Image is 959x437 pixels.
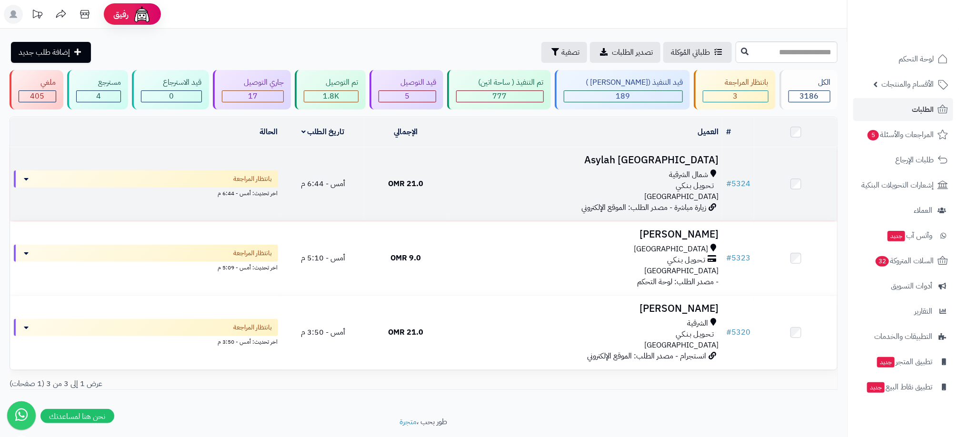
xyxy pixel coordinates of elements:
[30,90,44,102] span: 405
[141,77,202,88] div: قيد الاسترجاع
[451,303,719,314] h3: [PERSON_NAME]
[493,90,507,102] span: 777
[234,174,272,184] span: بانتظار المراجعة
[451,155,719,166] h3: Asylah [GEOGRAPHIC_DATA]
[914,305,932,318] span: التقارير
[388,178,423,189] span: 21.0 OMR
[914,204,932,217] span: العملاء
[634,244,708,255] span: [GEOGRAPHIC_DATA]
[726,327,731,338] span: #
[912,103,934,116] span: الطلبات
[457,91,543,102] div: 777
[726,252,731,264] span: #
[616,90,630,102] span: 189
[222,77,284,88] div: جاري التوصيل
[587,350,706,362] span: انستجرام - مصدر الطلب: الموقع الإلكتروني
[96,90,101,102] span: 4
[726,178,731,189] span: #
[853,224,953,247] a: وآتس آبجديد
[899,52,934,66] span: لوحة التحكم
[644,339,719,351] span: [GEOGRAPHIC_DATA]
[853,199,953,222] a: العملاء
[405,90,410,102] span: 5
[553,70,692,109] a: قيد التنفيذ ([PERSON_NAME] ) 189
[853,149,953,171] a: طلبات الإرجاع
[692,70,778,109] a: بانتظار المراجعة 3
[14,336,278,346] div: اخر تحديث: أمس - 3:50 م
[14,262,278,272] div: اخر تحديث: أمس - 5:09 م
[853,249,953,272] a: السلات المتروكة32
[77,91,121,102] div: 4
[853,325,953,348] a: التطبيقات والخدمات
[561,47,579,58] span: تصفية
[65,70,130,109] a: مسترجع 4
[876,355,932,368] span: تطبيق المتجر
[8,70,65,109] a: ملغي 405
[853,98,953,121] a: الطلبات
[644,191,719,202] span: [GEOGRAPHIC_DATA]
[445,70,553,109] a: تم التنفيذ ( ساحة اتين) 777
[211,70,293,109] a: جاري التوصيل 17
[234,323,272,332] span: بانتظار المراجعة
[564,91,683,102] div: 189
[874,330,932,343] span: التطبيقات والخدمات
[853,300,953,323] a: التقارير
[861,179,934,192] span: إشعارات التحويلات البنكية
[726,327,750,338] a: #5320
[25,5,49,26] a: تحديثات المنصة
[876,256,889,267] span: 32
[590,42,660,63] a: تصدير الطلبات
[379,77,437,88] div: قيد التوصيل
[447,221,722,295] td: - مصدر الطلب: لوحة التحكم
[778,70,840,109] a: الكل3186
[853,376,953,398] a: تطبيق نقاط البيعجديد
[800,90,819,102] span: 3186
[733,90,738,102] span: 3
[234,248,272,258] span: بانتظار المراجعة
[853,275,953,298] a: أدوات التسويق
[76,77,121,88] div: مسترجع
[866,380,932,394] span: تطبيق نقاط البيع
[667,255,705,266] span: تـحـويـل بـنـكـي
[612,47,653,58] span: تصدير الطلبات
[394,126,418,138] a: الإجمالي
[379,91,436,102] div: 5
[301,126,345,138] a: تاريخ الطلب
[456,77,544,88] div: تم التنفيذ ( ساحة اتين)
[130,70,211,109] a: قيد الاسترجاع 0
[669,169,708,180] span: شمال الشرقية
[676,329,714,340] span: تـحـويـل بـنـكـي
[19,91,56,102] div: 405
[19,77,56,88] div: ملغي
[400,416,417,427] a: متجرة
[390,252,421,264] span: 9.0 OMR
[895,153,934,167] span: طلبات الإرجاع
[248,90,258,102] span: 17
[877,357,895,367] span: جديد
[388,327,423,338] span: 21.0 OMR
[726,178,750,189] a: #5324
[875,254,934,268] span: السلات المتروكة
[644,265,719,277] span: [GEOGRAPHIC_DATA]
[304,77,359,88] div: تم التوصيل
[888,231,905,241] span: جديد
[867,128,934,141] span: المراجعات والأسئلة
[19,47,70,58] span: إضافة طلب جديد
[676,180,714,191] span: تـحـويـل بـنـكـي
[451,229,719,240] h3: [PERSON_NAME]
[726,252,750,264] a: #5323
[11,42,91,63] a: إضافة طلب جديد
[113,9,129,20] span: رفيق
[853,123,953,146] a: المراجعات والأسئلة5
[867,382,885,393] span: جديد
[703,91,768,102] div: 3
[853,350,953,373] a: تطبيق المتجرجديد
[853,174,953,197] a: إشعارات التحويلات البنكية
[222,91,284,102] div: 17
[687,318,708,329] span: الشرقية
[368,70,446,109] a: قيد التوصيل 5
[293,70,368,109] a: تم التوصيل 1.8K
[304,91,358,102] div: 1786
[853,48,953,70] a: لوحة التحكم
[789,77,831,88] div: الكل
